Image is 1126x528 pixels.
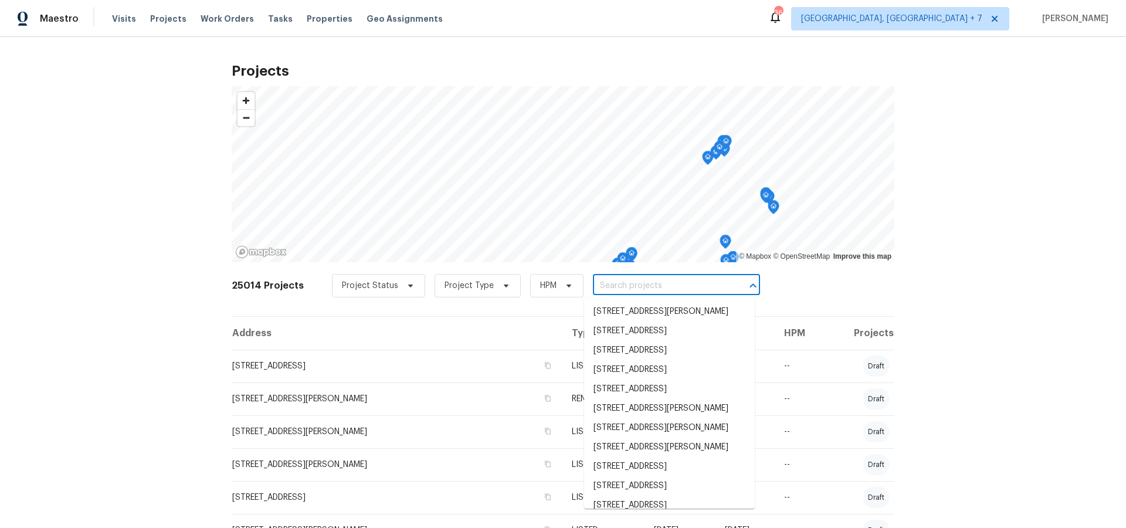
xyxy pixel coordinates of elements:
span: Tasks [268,15,293,23]
span: HPM [540,280,557,292]
span: Geo Assignments [367,13,443,25]
div: Map marker [760,187,772,205]
div: draft [863,388,889,409]
li: [STREET_ADDRESS][PERSON_NAME] [584,302,755,321]
span: [GEOGRAPHIC_DATA], [GEOGRAPHIC_DATA] + 7 [801,13,982,25]
td: -- [775,350,822,383]
li: [STREET_ADDRESS] [584,457,755,476]
button: Copy Address [542,426,553,436]
td: -- [775,448,822,481]
li: [STREET_ADDRESS][PERSON_NAME] [584,399,755,418]
div: draft [863,356,889,377]
th: HPM [775,317,822,350]
div: Map marker [612,258,623,276]
div: Map marker [624,259,636,277]
span: Maestro [40,13,79,25]
button: Zoom out [238,109,255,126]
button: Copy Address [542,459,553,469]
td: RENOVATION [562,383,645,415]
a: Mapbox homepage [235,245,287,259]
div: Map marker [702,151,714,169]
div: draft [863,454,889,475]
td: [STREET_ADDRESS][PERSON_NAME] [232,415,562,448]
input: Search projects [593,277,727,295]
li: [STREET_ADDRESS] [584,380,755,399]
div: 36 [774,7,782,19]
div: Map marker [710,145,722,164]
div: Map marker [714,141,725,159]
td: [STREET_ADDRESS] [232,481,562,514]
span: Properties [307,13,352,25]
a: OpenStreetMap [773,252,830,260]
span: Visits [112,13,136,25]
th: Type [562,317,645,350]
h2: Projects [232,65,894,77]
span: Zoom out [238,110,255,126]
li: [STREET_ADDRESS] [584,341,755,360]
th: Projects [822,317,894,350]
div: Map marker [720,254,732,272]
td: [STREET_ADDRESS][PERSON_NAME] [232,383,562,415]
div: Map marker [768,200,779,218]
button: Zoom in [238,92,255,109]
span: Projects [150,13,186,25]
th: Address [232,317,562,350]
div: Map marker [720,135,732,153]
li: [STREET_ADDRESS] [584,321,755,341]
li: [STREET_ADDRESS] [584,360,755,380]
td: -- [775,415,822,448]
div: Map marker [626,247,637,265]
span: Work Orders [201,13,254,25]
div: draft [863,487,889,508]
span: Project Type [445,280,494,292]
button: Copy Address [542,492,553,502]
li: [STREET_ADDRESS] [584,476,755,496]
td: [STREET_ADDRESS][PERSON_NAME] [232,448,562,481]
button: Copy Address [542,360,553,371]
a: Mapbox [739,252,771,260]
div: Map marker [720,235,731,253]
li: [STREET_ADDRESS][PERSON_NAME] [584,438,755,457]
td: LISTED [562,415,645,448]
td: LISTED [562,481,645,514]
button: Close [745,277,761,294]
td: -- [775,383,822,415]
div: Map marker [717,135,729,153]
canvas: Map [232,86,894,262]
div: Map marker [727,251,739,269]
li: [STREET_ADDRESS][PERSON_NAME] [584,418,755,438]
td: LISTED [562,448,645,481]
td: LISTED [562,350,645,383]
button: Copy Address [542,393,553,404]
span: [PERSON_NAME] [1037,13,1108,25]
td: [STREET_ADDRESS] [232,350,562,383]
li: [STREET_ADDRESS] [584,496,755,515]
div: Map marker [760,189,772,207]
h2: 25014 Projects [232,280,304,292]
span: Project Status [342,280,398,292]
td: -- [775,481,822,514]
a: Improve this map [833,252,891,260]
div: Map marker [617,252,629,270]
div: draft [863,421,889,442]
